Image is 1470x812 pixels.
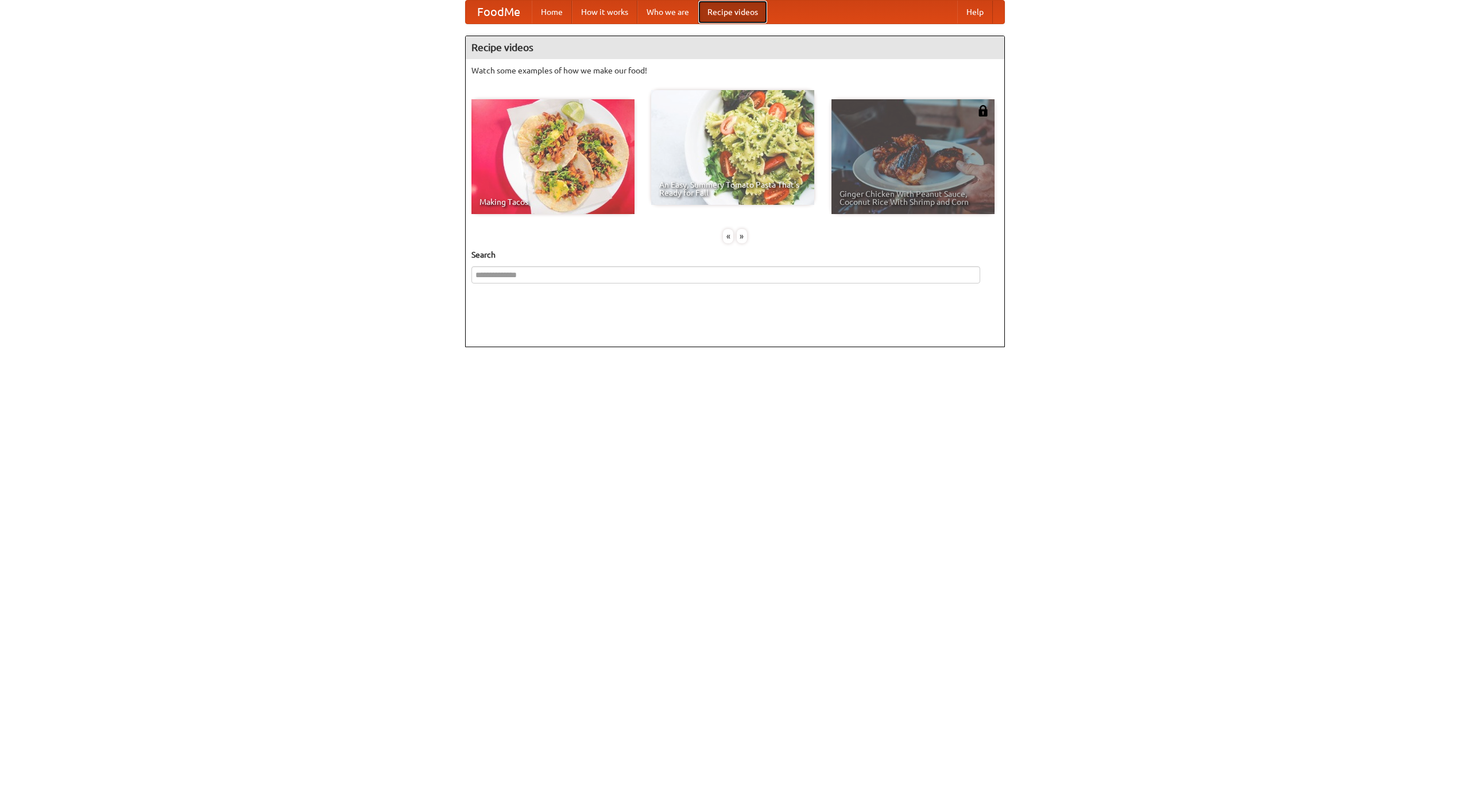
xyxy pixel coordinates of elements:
h5: Search [471,249,999,261]
span: An Easy, Summery Tomato Pasta That's Ready for Fall [659,181,806,197]
a: How it works [572,1,637,24]
div: « [723,229,733,243]
a: Recipe videos [698,1,767,24]
a: Making Tacos [471,99,635,214]
div: » [737,229,747,243]
a: Home [532,1,572,24]
span: Making Tacos [479,198,626,206]
img: 483408.png [977,105,989,116]
p: Watch some examples of how we make our food! [471,65,999,76]
a: An Easy, Summery Tomato Pasta That's Ready for Fall [651,90,814,205]
h4: Recipe videos [466,36,1004,59]
a: FoodMe [466,1,532,24]
a: Help [957,1,993,24]
a: Who we are [637,1,698,24]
